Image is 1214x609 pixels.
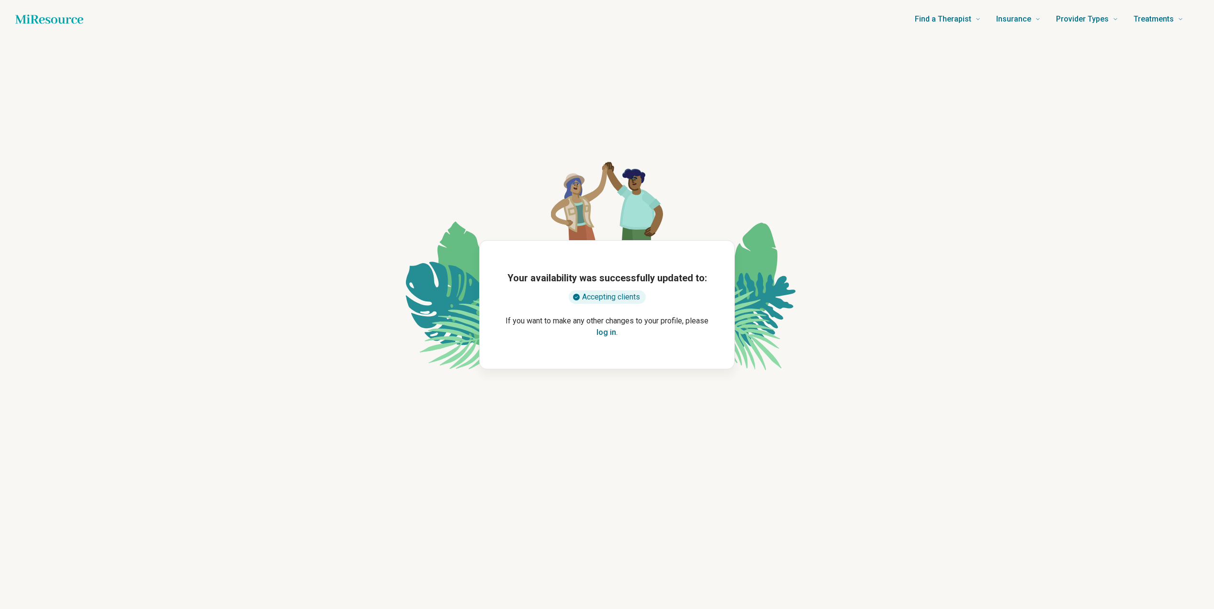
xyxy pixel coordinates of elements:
[15,10,83,29] a: Home page
[569,290,646,304] div: Accepting clients
[1134,12,1174,26] span: Treatments
[996,12,1031,26] span: Insurance
[495,315,719,338] p: If you want to make any other changes to your profile, please .
[596,327,616,338] button: log in
[915,12,971,26] span: Find a Therapist
[507,271,707,285] h1: Your availability was successfully updated to:
[1056,12,1109,26] span: Provider Types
